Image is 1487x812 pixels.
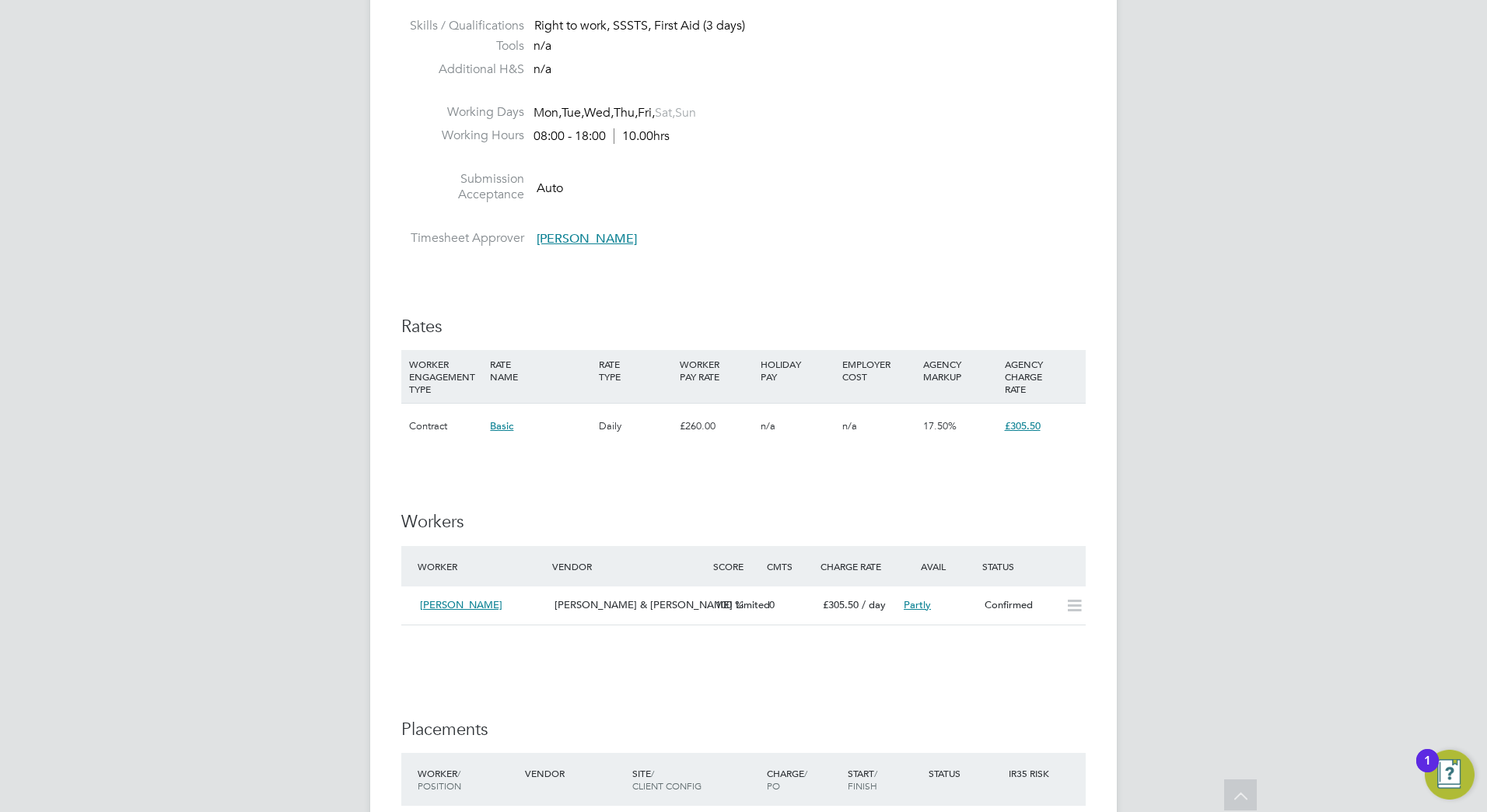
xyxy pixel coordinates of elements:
[534,61,551,77] span: n/a
[978,593,1059,618] div: Confirmed
[537,180,563,195] span: Auto
[401,511,1086,534] h3: Workers
[757,350,838,390] div: HOLIDAY PAY
[842,419,857,432] span: n/a
[676,350,757,390] div: WORKER PAY RATE
[414,552,548,580] div: Worker
[844,759,925,800] div: Start
[763,759,844,800] div: Charge
[486,350,594,390] div: RATE NAME
[534,105,562,121] span: Mon,
[521,759,628,787] div: Vendor
[1001,350,1082,403] div: AGENCY CHARGE RATE
[401,171,524,204] label: Submission Acceptance
[1424,761,1431,781] div: 1
[632,767,702,792] span: / Client Config
[716,598,732,611] span: 100
[414,759,521,800] div: Worker
[769,598,775,611] span: 0
[638,105,655,121] span: Fri,
[923,419,957,432] span: 17.50%
[405,350,486,403] div: WORKER ENGAGEMENT TYPE
[817,552,897,580] div: Charge Rate
[675,105,696,121] span: Sun
[405,404,486,449] div: Contract
[761,419,775,432] span: n/a
[767,767,807,792] span: / PO
[709,552,763,580] div: Score
[823,598,859,611] span: £305.50
[401,18,524,34] label: Skills / Qualifications
[562,105,584,121] span: Tue,
[676,404,757,449] div: £260.00
[534,128,670,145] div: 08:00 - 18:00
[548,552,709,580] div: Vendor
[534,18,1086,34] div: Right to work, SSSTS, First Aid (3 days)
[897,552,978,580] div: Avail
[537,231,637,247] span: [PERSON_NAME]
[401,128,524,144] label: Working Hours
[418,767,461,792] span: / Position
[763,552,817,580] div: Cmts
[401,316,1086,338] h3: Rates
[614,105,638,121] span: Thu,
[584,105,614,121] span: Wed,
[614,128,670,144] span: 10.00hrs
[862,598,886,611] span: / day
[490,419,513,432] span: Basic
[904,598,931,611] span: Partly
[1005,759,1058,787] div: IR35 Risk
[655,105,675,121] span: Sat,
[978,552,1086,580] div: Status
[555,598,770,611] span: [PERSON_NAME] & [PERSON_NAME] Limited
[534,38,551,54] span: n/a
[401,719,1086,741] h3: Placements
[628,759,763,800] div: Site
[401,61,524,78] label: Additional H&S
[420,598,502,611] span: [PERSON_NAME]
[401,230,524,247] label: Timesheet Approver
[848,767,877,792] span: / Finish
[838,350,919,390] div: EMPLOYER COST
[1005,419,1041,432] span: £305.50
[595,350,676,390] div: RATE TYPE
[595,404,676,449] div: Daily
[401,104,524,121] label: Working Days
[925,759,1006,787] div: Status
[401,38,524,54] label: Tools
[1425,750,1475,800] button: Open Resource Center, 1 new notification
[919,350,1000,390] div: AGENCY MARKUP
